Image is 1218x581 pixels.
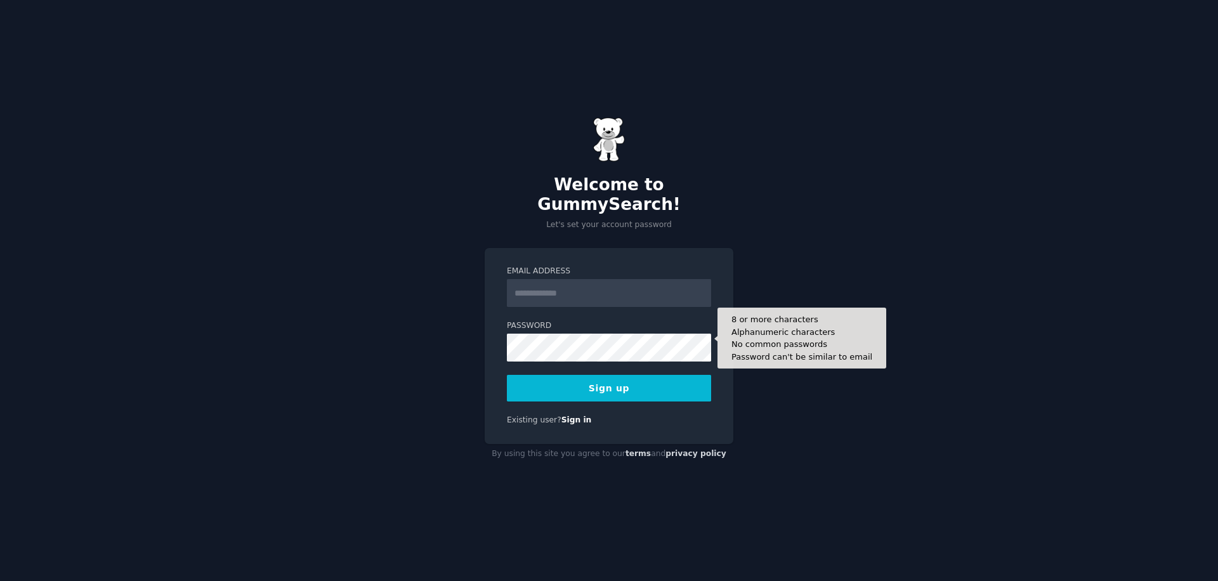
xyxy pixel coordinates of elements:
[561,415,592,424] a: Sign in
[485,444,733,464] div: By using this site you agree to our and
[507,320,711,332] label: Password
[665,449,726,458] a: privacy policy
[507,375,711,401] button: Sign up
[485,175,733,215] h2: Welcome to GummySearch!
[507,415,561,424] span: Existing user?
[507,266,711,277] label: Email Address
[625,449,651,458] a: terms
[593,117,625,162] img: Gummy Bear
[485,219,733,231] p: Let's set your account password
